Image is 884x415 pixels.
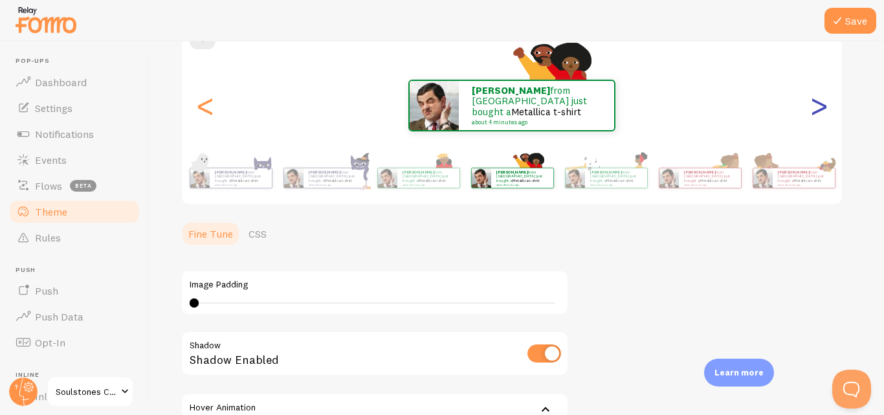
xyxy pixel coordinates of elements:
span: Pop-ups [16,57,141,65]
a: Metallica t-shirt [418,178,446,183]
strong: [PERSON_NAME] [590,170,621,175]
span: Notifications [35,128,94,140]
small: about 4 minutes ago [215,183,265,186]
a: Metallica t-shirt [606,178,634,183]
strong: [PERSON_NAME] [684,170,715,175]
a: Fine Tune [181,221,241,247]
a: Settings [8,95,141,121]
span: Rules [35,231,61,244]
strong: [PERSON_NAME] [778,170,809,175]
p: from [GEOGRAPHIC_DATA] just bought a [496,170,548,186]
a: Metallica t-shirt [512,178,540,183]
p: Learn more [714,366,764,379]
span: beta [70,180,96,192]
a: Push Data [8,304,141,330]
p: from [GEOGRAPHIC_DATA] just bought a [684,170,736,186]
small: about 4 minutes ago [684,183,735,186]
strong: [PERSON_NAME] [215,170,246,175]
div: Shadow Enabled [181,331,569,378]
small: about 4 minutes ago [472,119,597,126]
a: Soulstones Collective [47,376,134,407]
p: from [GEOGRAPHIC_DATA] just bought a [472,85,601,126]
a: Metallica t-shirt [793,178,821,183]
img: Fomo [471,168,491,188]
strong: [PERSON_NAME] [309,170,340,175]
a: Notifications [8,121,141,147]
span: Push [16,266,141,275]
a: CSS [241,221,274,247]
p: from [GEOGRAPHIC_DATA] just bought a [215,170,267,186]
span: Opt-In [35,336,65,349]
a: Dashboard [8,69,141,95]
label: Image Padding [190,279,560,291]
span: Inline [16,371,141,379]
small: about 4 minutes ago [496,183,547,186]
small: about 4 minutes ago [403,183,453,186]
p: from [GEOGRAPHIC_DATA] just bought a [590,170,642,186]
span: Soulstones Collective [56,384,117,399]
span: Push [35,284,58,297]
img: Fomo [565,168,584,188]
iframe: Help Scout Beacon - Open [832,370,871,409]
p: from [GEOGRAPHIC_DATA] just bought a [778,170,830,186]
img: Fomo [377,168,397,188]
div: Previous slide [197,59,213,152]
strong: [PERSON_NAME] [472,84,550,96]
small: about 4 minutes ago [778,183,828,186]
a: Opt-In [8,330,141,355]
strong: [PERSON_NAME] [496,170,527,175]
img: fomo-relay-logo-orange.svg [14,3,78,36]
div: Learn more [704,359,774,387]
a: Metallica t-shirt [511,106,581,118]
small: about 4 minutes ago [309,183,359,186]
img: Fomo [410,81,459,130]
a: Metallica t-shirt [700,178,727,183]
small: about 4 minutes ago [590,183,641,186]
img: Fomo [659,168,678,188]
a: Theme [8,199,141,225]
strong: [PERSON_NAME] [403,170,434,175]
img: Fomo [190,168,209,188]
span: Push Data [35,310,83,323]
span: Flows [35,179,62,192]
span: Theme [35,205,67,218]
div: Next slide [811,59,826,152]
span: Settings [35,102,72,115]
p: from [GEOGRAPHIC_DATA] just bought a [403,170,454,186]
a: Events [8,147,141,173]
a: Rules [8,225,141,251]
a: Metallica t-shirt [324,178,352,183]
span: Events [35,153,67,166]
p: from [GEOGRAPHIC_DATA] just bought a [309,170,360,186]
a: Metallica t-shirt [230,178,258,183]
a: Push [8,278,141,304]
img: Fomo [283,168,303,188]
a: Flows beta [8,173,141,199]
span: Dashboard [35,76,87,89]
img: Fomo [753,168,772,188]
